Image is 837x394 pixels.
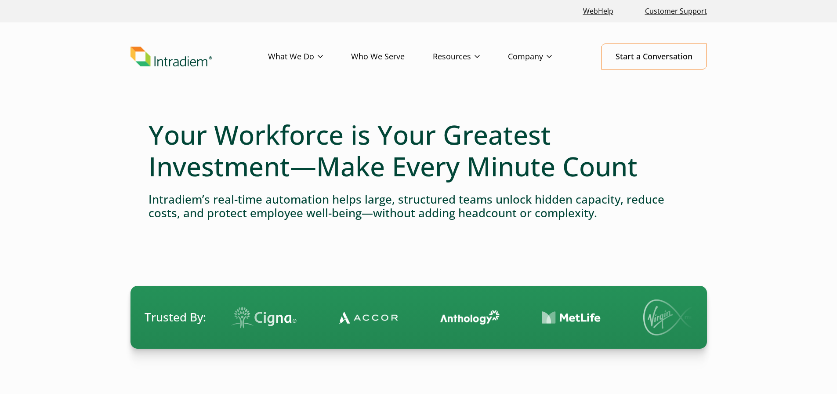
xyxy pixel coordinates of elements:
img: Contact Center Automation Accor Logo [339,311,398,324]
a: Link to homepage of Intradiem [130,47,268,67]
a: Customer Support [641,2,710,21]
img: Virgin Media logo. [643,299,705,336]
h4: Intradiem’s real-time automation helps large, structured teams unlock hidden capacity, reduce cos... [149,193,689,220]
a: Start a Conversation [601,44,707,69]
a: Resources [433,44,508,69]
h1: Your Workforce is Your Greatest Investment—Make Every Minute Count [149,119,689,182]
a: What We Do [268,44,351,69]
img: Intradiem [130,47,212,67]
span: Trusted By: [145,309,206,325]
a: Who We Serve [351,44,433,69]
a: Link opens in a new window [580,2,617,21]
a: Company [508,44,580,69]
img: Contact Center Automation MetLife Logo [542,311,601,325]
